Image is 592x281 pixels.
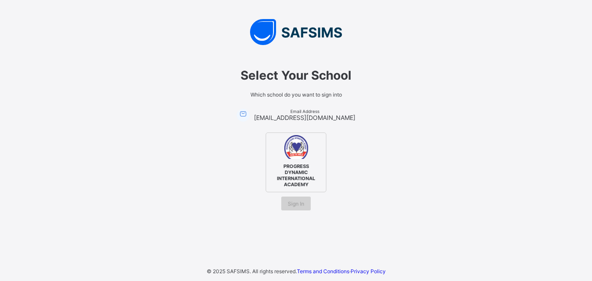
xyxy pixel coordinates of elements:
img: SAFSIMS Logo [166,19,426,45]
span: Email Address [254,109,355,114]
span: Sign In [288,200,304,207]
span: Which school do you want to sign into [175,91,417,98]
span: [EMAIL_ADDRESS][DOMAIN_NAME] [254,114,355,121]
a: Privacy Policy [351,268,386,275]
span: PROGRESS DYNAMIC INTERNATIONAL ACADEMY [270,161,322,190]
span: · [297,268,386,275]
span: © 2025 SAFSIMS. All rights reserved. [207,268,297,275]
span: Select Your School [175,68,417,83]
img: PROGRESS DYNAMIC INTERNATIONAL ACADEMY [284,135,308,159]
a: Terms and Conditions [297,268,349,275]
